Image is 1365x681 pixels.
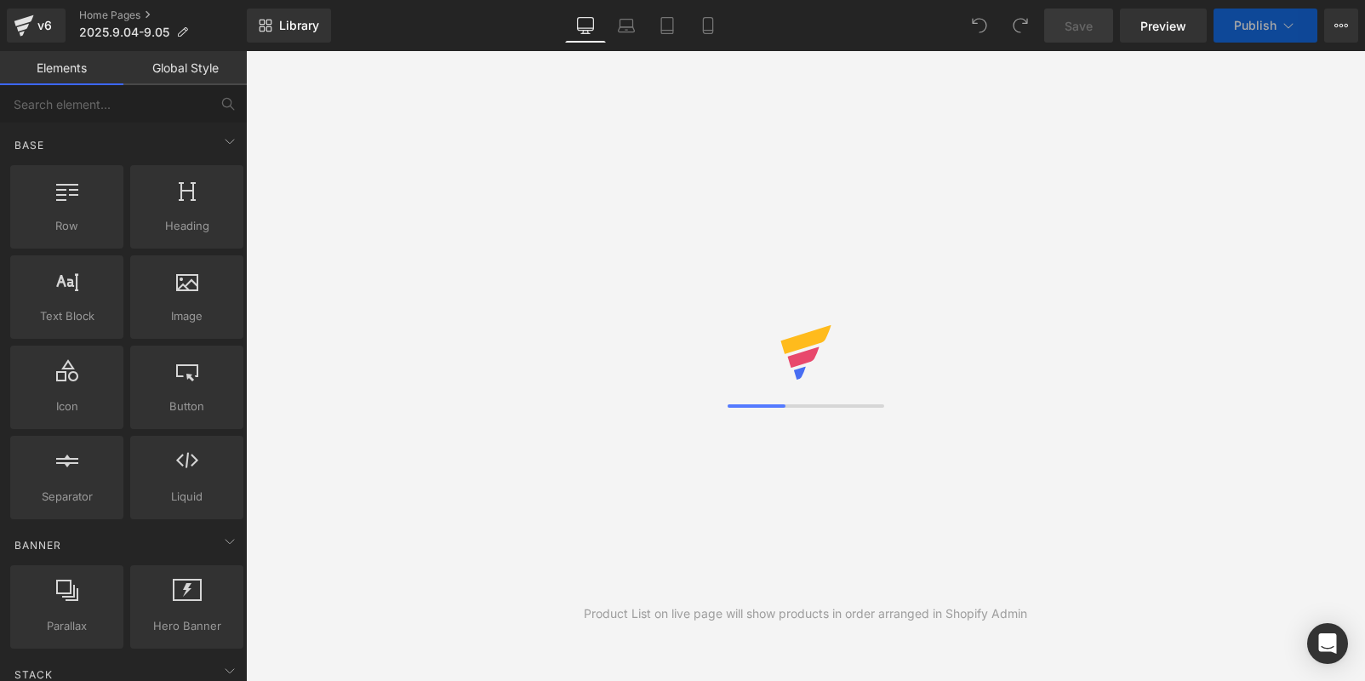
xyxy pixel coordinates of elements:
span: Preview [1140,17,1186,35]
button: Redo [1003,9,1037,43]
a: Mobile [688,9,728,43]
span: Banner [13,537,63,553]
div: Product List on live page will show products in order arranged in Shopify Admin [584,604,1027,623]
span: 2025.9.04-9.05 [79,26,169,39]
span: Separator [15,488,118,506]
div: v6 [34,14,55,37]
div: Open Intercom Messenger [1307,623,1348,664]
span: Publish [1234,19,1276,32]
a: Global Style [123,51,247,85]
a: Preview [1120,9,1207,43]
a: Tablet [647,9,688,43]
button: Publish [1214,9,1317,43]
span: Hero Banner [135,617,238,635]
span: Base [13,137,46,153]
span: Row [15,217,118,235]
a: v6 [7,9,66,43]
button: Undo [962,9,997,43]
a: New Library [247,9,331,43]
span: Heading [135,217,238,235]
span: Text Block [15,307,118,325]
span: Button [135,398,238,415]
span: Parallax [15,617,118,635]
span: Save [1065,17,1093,35]
a: Home Pages [79,9,247,22]
span: Library [279,18,319,33]
span: Icon [15,398,118,415]
a: Desktop [565,9,606,43]
a: Laptop [606,9,647,43]
span: Image [135,307,238,325]
button: More [1324,9,1358,43]
span: Liquid [135,488,238,506]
